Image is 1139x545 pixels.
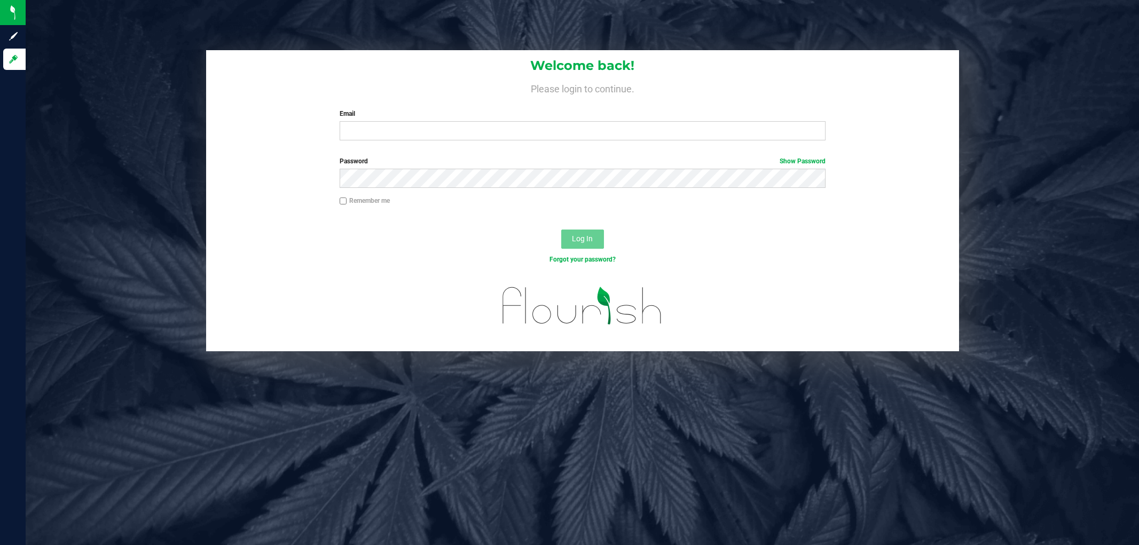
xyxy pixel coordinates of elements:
[549,256,616,263] a: Forgot your password?
[488,275,677,336] img: flourish_logo.svg
[8,54,19,65] inline-svg: Log in
[340,109,826,119] label: Email
[340,157,368,165] span: Password
[780,157,826,165] a: Show Password
[8,31,19,42] inline-svg: Sign up
[572,234,593,243] span: Log In
[206,59,959,73] h1: Welcome back!
[561,230,604,249] button: Log In
[340,196,390,206] label: Remember me
[206,81,959,94] h4: Please login to continue.
[340,198,347,205] input: Remember me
